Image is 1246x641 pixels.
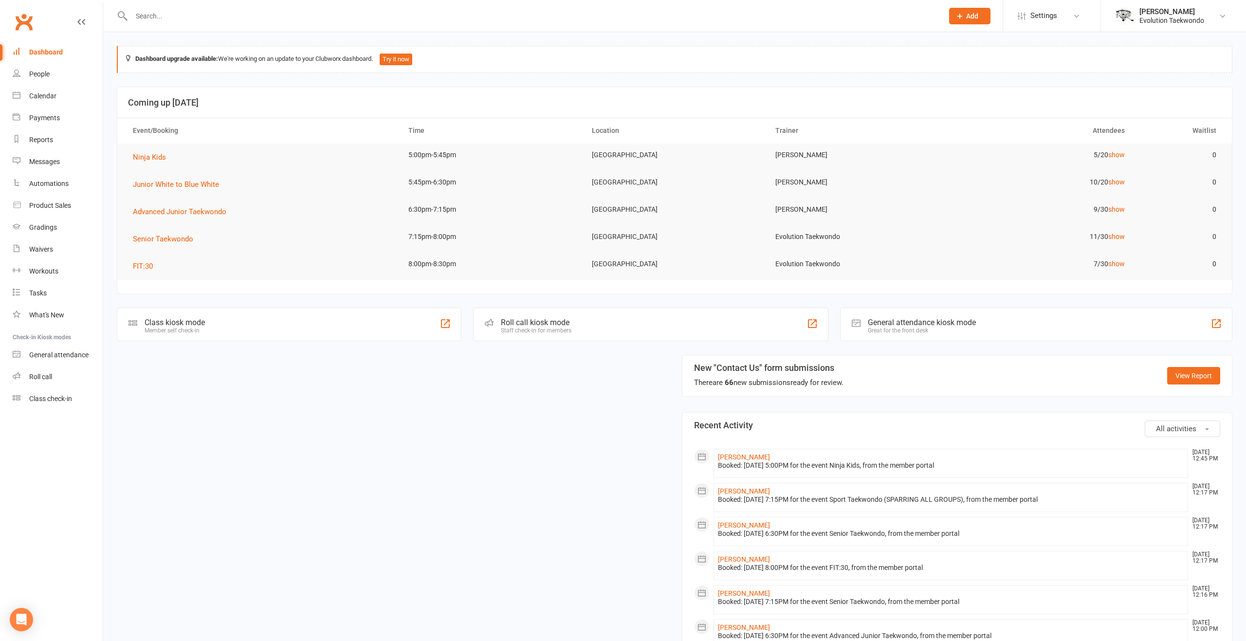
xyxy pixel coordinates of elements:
[767,171,950,194] td: [PERSON_NAME]
[10,608,33,631] div: Open Intercom Messenger
[400,118,583,143] th: Time
[1188,586,1220,598] time: [DATE] 12:16 PM
[133,235,193,243] span: Senior Taekwondo
[29,48,63,56] div: Dashboard
[950,198,1134,221] td: 9/30
[718,495,1184,504] div: Booked: [DATE] 7:15PM for the event Sport Taekwondo (SPARRING ALL GROUPS), from the member portal
[29,245,53,253] div: Waivers
[1108,205,1125,213] a: show
[1145,421,1220,437] button: All activities
[13,388,103,410] a: Class kiosk mode
[1134,253,1226,275] td: 0
[29,395,72,403] div: Class check-in
[400,198,583,221] td: 6:30pm-7:15pm
[1167,367,1220,385] a: View Report
[767,144,950,166] td: [PERSON_NAME]
[380,54,412,65] button: Try it now
[13,195,103,217] a: Product Sales
[29,92,56,100] div: Calendar
[13,129,103,151] a: Reports
[950,225,1134,248] td: 11/30
[725,378,733,387] strong: 66
[1139,16,1204,25] div: Evolution Taekwondo
[12,10,36,34] a: Clubworx
[1188,483,1220,496] time: [DATE] 12:17 PM
[29,201,71,209] div: Product Sales
[13,238,103,260] a: Waivers
[29,311,64,319] div: What's New
[29,158,60,165] div: Messages
[13,173,103,195] a: Automations
[1139,7,1204,16] div: [PERSON_NAME]
[868,327,976,334] div: Great for the front desk
[718,461,1184,470] div: Booked: [DATE] 5:00PM for the event Ninja Kids, from the member portal
[135,55,218,62] strong: Dashboard upgrade available:
[767,198,950,221] td: [PERSON_NAME]
[13,366,103,388] a: Roll call
[1134,171,1226,194] td: 0
[128,9,936,23] input: Search...
[718,555,770,563] a: [PERSON_NAME]
[128,98,1221,108] h3: Coming up [DATE]
[13,63,103,85] a: People
[13,107,103,129] a: Payments
[950,144,1134,166] td: 5/20
[133,153,166,162] span: Ninja Kids
[400,144,583,166] td: 5:00pm-5:45pm
[133,151,173,163] button: Ninja Kids
[694,421,1220,430] h3: Recent Activity
[29,267,58,275] div: Workouts
[950,118,1134,143] th: Attendees
[13,85,103,107] a: Calendar
[1188,551,1220,564] time: [DATE] 12:17 PM
[718,632,1184,640] div: Booked: [DATE] 6:30PM for the event Advanced Junior Taekwondo, from the member portal
[29,351,89,359] div: General attendance
[718,623,770,631] a: [PERSON_NAME]
[718,598,1184,606] div: Booked: [DATE] 7:15PM for the event Senior Taekwondo, from the member portal
[400,171,583,194] td: 5:45pm-6:30pm
[400,225,583,248] td: 7:15pm-8:00pm
[133,207,226,216] span: Advanced Junior Taekwondo
[145,318,205,327] div: Class kiosk mode
[13,304,103,326] a: What's New
[694,363,843,373] h3: New "Contact Us" form submissions
[145,327,205,334] div: Member self check-in
[583,144,767,166] td: [GEOGRAPHIC_DATA]
[767,118,950,143] th: Trainer
[718,487,770,495] a: [PERSON_NAME]
[13,260,103,282] a: Workouts
[29,223,57,231] div: Gradings
[583,171,767,194] td: [GEOGRAPHIC_DATA]
[718,453,770,461] a: [PERSON_NAME]
[949,8,990,24] button: Add
[29,114,60,122] div: Payments
[29,180,69,187] div: Automations
[29,289,47,297] div: Tasks
[583,225,767,248] td: [GEOGRAPHIC_DATA]
[133,260,160,272] button: FIT:30
[133,233,200,245] button: Senior Taekwondo
[694,377,843,388] div: There are new submissions ready for review.
[1134,144,1226,166] td: 0
[1108,233,1125,240] a: show
[133,206,233,218] button: Advanced Junior Taekwondo
[1108,260,1125,268] a: show
[133,180,219,189] span: Junior White to Blue White
[1188,517,1220,530] time: [DATE] 12:17 PM
[13,217,103,238] a: Gradings
[1108,151,1125,159] a: show
[718,530,1184,538] div: Booked: [DATE] 6:30PM for the event Senior Taekwondo, from the member portal
[124,118,400,143] th: Event/Booking
[1134,118,1226,143] th: Waitlist
[868,318,976,327] div: General attendance kiosk mode
[1108,178,1125,186] a: show
[1156,424,1196,433] span: All activities
[718,589,770,597] a: [PERSON_NAME]
[29,136,53,144] div: Reports
[29,70,50,78] div: People
[950,171,1134,194] td: 10/20
[583,118,767,143] th: Location
[966,12,978,20] span: Add
[1188,620,1220,632] time: [DATE] 12:00 PM
[583,253,767,275] td: [GEOGRAPHIC_DATA]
